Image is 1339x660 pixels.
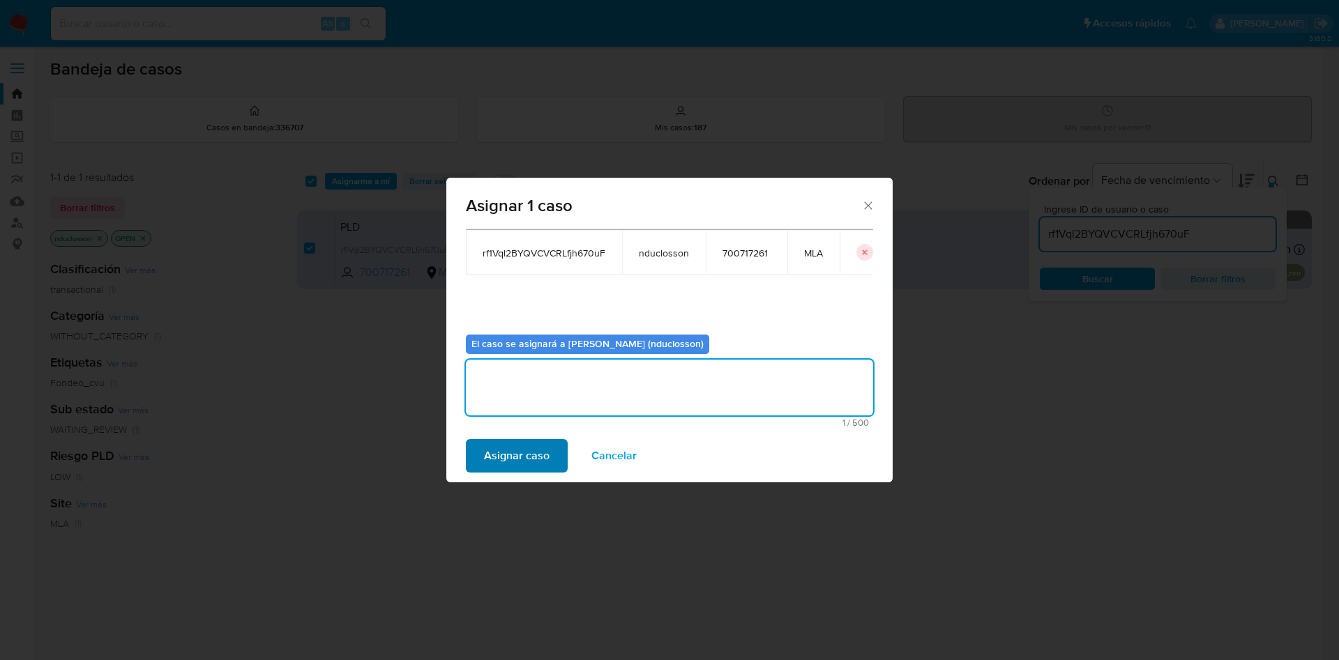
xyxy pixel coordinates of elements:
[471,337,704,351] b: El caso se asignará a [PERSON_NAME] (nduclosson)
[804,247,823,259] span: MLA
[856,244,873,261] button: icon-button
[466,439,568,473] button: Asignar caso
[591,440,637,471] span: Cancelar
[446,178,893,482] div: assign-modal
[470,418,869,427] span: Máximo 500 caracteres
[573,439,655,473] button: Cancelar
[639,247,689,259] span: nduclosson
[484,440,550,471] span: Asignar caso
[483,247,605,259] span: rf1Vql2BYQVCVCRLfjh670uF
[861,199,874,211] button: Cerrar ventana
[723,247,771,259] span: 700717261
[466,197,861,214] span: Asignar 1 caso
